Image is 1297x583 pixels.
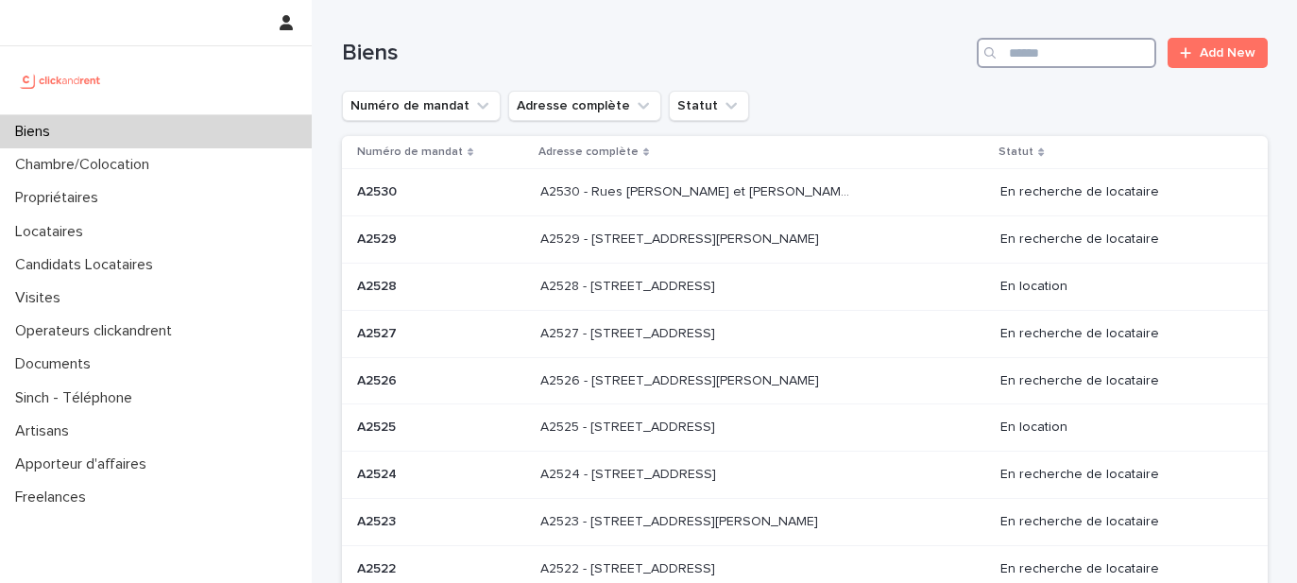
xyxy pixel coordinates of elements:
p: Chambre/Colocation [8,156,164,174]
p: A2529 [357,228,401,248]
input: Search [977,38,1156,68]
span: Add New [1200,46,1255,60]
p: A2526 [357,369,401,389]
p: Biens [8,123,65,141]
p: En recherche de locataire [1000,231,1237,248]
tr: A2526A2526 A2526 - [STREET_ADDRESS][PERSON_NAME]A2526 - [STREET_ADDRESS][PERSON_NAME] En recherch... [342,357,1268,404]
p: A2529 - 14 rue Honoré de Balzac, Garges-lès-Gonesse 95140 [540,228,823,248]
button: Numéro de mandat [342,91,501,121]
p: A2528 [357,275,401,295]
p: A2524 - [STREET_ADDRESS] [540,463,720,483]
p: En recherche de locataire [1000,467,1237,483]
p: A2522 - [STREET_ADDRESS] [540,557,719,577]
p: A2530 [357,180,401,200]
h1: Biens [342,40,970,67]
tr: A2529A2529 A2529 - [STREET_ADDRESS][PERSON_NAME]A2529 - [STREET_ADDRESS][PERSON_NAME] En recherch... [342,216,1268,264]
p: Freelances [8,489,101,506]
p: Candidats Locataires [8,256,168,274]
p: En location [1000,279,1237,295]
p: En recherche de locataire [1000,184,1237,200]
p: Documents [8,355,106,373]
tr: A2530A2530 A2530 - Rues [PERSON_NAME] et [PERSON_NAME], [GEOGRAPHIC_DATA]A2530 - Rues [PERSON_NAM... [342,169,1268,216]
p: A2530 - Rues Marie Trintignant et Gisèle Casadesus, Lille 59160 [540,180,859,200]
p: Apporteur d'affaires [8,455,162,473]
p: En recherche de locataire [1000,514,1237,530]
p: Propriétaires [8,189,113,207]
p: A2523 - 18 quai Alphonse Le Gallo, Boulogne-Billancourt 92100 [540,510,822,530]
p: A2527 [357,322,401,342]
a: Add New [1168,38,1267,68]
button: Statut [669,91,749,121]
p: En recherche de locataire [1000,326,1237,342]
p: A2528 - [STREET_ADDRESS] [540,275,719,295]
button: Adresse complète [508,91,661,121]
p: A2524 [357,463,401,483]
tr: A2527A2527 A2527 - [STREET_ADDRESS]A2527 - [STREET_ADDRESS] En recherche de locataire [342,310,1268,357]
p: A2527 - [STREET_ADDRESS] [540,322,719,342]
p: A2522 [357,557,400,577]
p: Locataires [8,223,98,241]
tr: A2524A2524 A2524 - [STREET_ADDRESS]A2524 - [STREET_ADDRESS] En recherche de locataire [342,452,1268,499]
p: Statut [998,142,1033,163]
tr: A2528A2528 A2528 - [STREET_ADDRESS]A2528 - [STREET_ADDRESS] En location [342,263,1268,310]
p: A2525 - [STREET_ADDRESS] [540,416,719,436]
p: En location [1000,420,1237,436]
img: UCB0brd3T0yccxBKYDjQ [15,61,107,99]
p: Artisans [8,422,84,440]
p: A2526 - [STREET_ADDRESS][PERSON_NAME] [540,369,823,389]
p: A2525 [357,416,400,436]
p: Adresse complète [538,142,639,163]
tr: A2523A2523 A2523 - [STREET_ADDRESS][PERSON_NAME]A2523 - [STREET_ADDRESS][PERSON_NAME] En recherch... [342,498,1268,545]
p: Numéro de mandat [357,142,463,163]
p: Visites [8,289,76,307]
p: Sinch - Téléphone [8,389,147,407]
p: A2523 [357,510,400,530]
tr: A2525A2525 A2525 - [STREET_ADDRESS]A2525 - [STREET_ADDRESS] En location [342,404,1268,452]
p: En recherche de locataire [1000,561,1237,577]
p: En recherche de locataire [1000,373,1237,389]
p: Operateurs clickandrent [8,322,187,340]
